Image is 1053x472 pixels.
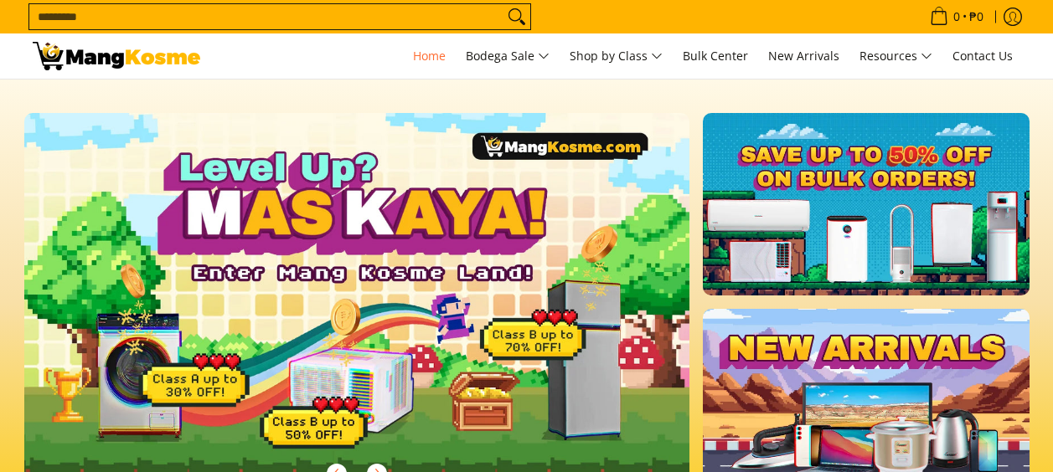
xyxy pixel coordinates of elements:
span: • [925,8,988,26]
a: Home [405,33,454,79]
a: Bodega Sale [457,33,558,79]
span: Resources [859,46,932,67]
span: ₱0 [967,11,986,23]
a: Resources [851,33,941,79]
a: New Arrivals [760,33,848,79]
span: Shop by Class [570,46,663,67]
span: New Arrivals [768,48,839,64]
nav: Main Menu [217,33,1021,79]
span: Bodega Sale [466,46,550,67]
a: Bulk Center [674,33,756,79]
img: Mang Kosme: Your Home Appliances Warehouse Sale Partner! [33,42,200,70]
span: Bulk Center [683,48,748,64]
a: Shop by Class [561,33,671,79]
button: Search [503,4,530,29]
span: Contact Us [952,48,1013,64]
span: 0 [951,11,963,23]
span: Home [413,48,446,64]
a: Contact Us [944,33,1021,79]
